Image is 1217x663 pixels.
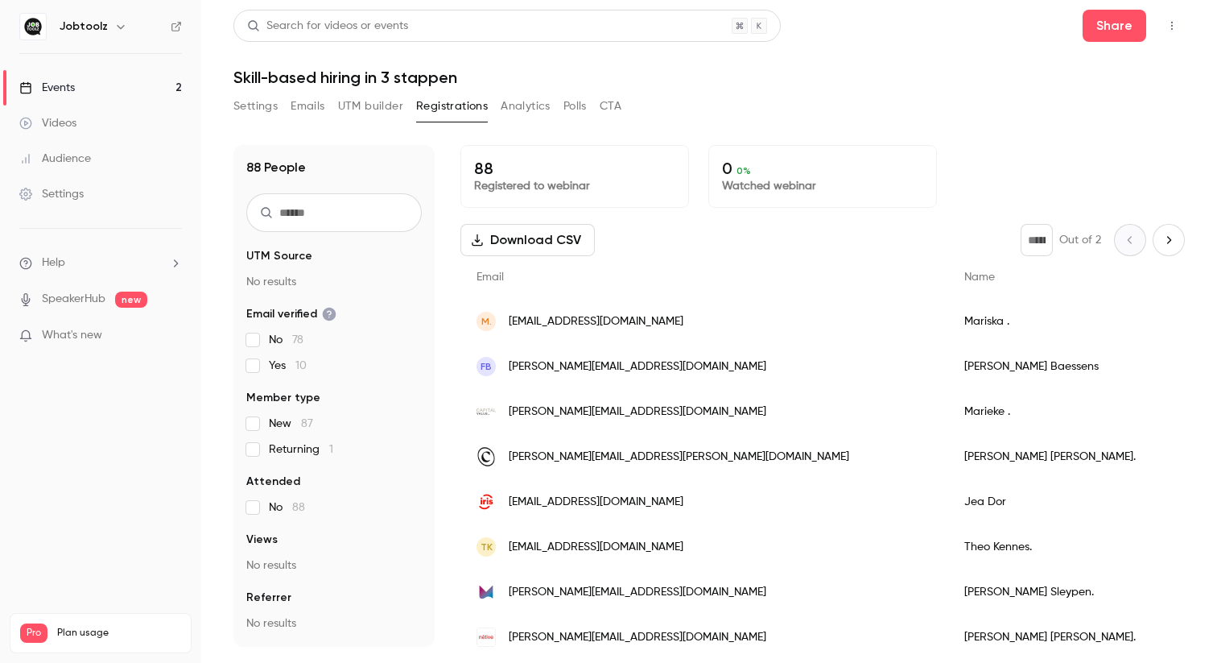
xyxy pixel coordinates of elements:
button: Settings [233,93,278,119]
h1: Skill-based hiring in 3 stappen [233,68,1185,87]
img: tab_keywords_by_traffic_grey.svg [160,93,173,106]
button: UTM builder [338,93,403,119]
p: No results [246,615,422,632]
span: 0 % [736,165,751,176]
span: 10 [295,360,307,371]
img: netive.nl [476,628,496,647]
span: Member type [246,390,320,406]
div: Settings [19,186,84,202]
span: [PERSON_NAME][EMAIL_ADDRESS][PERSON_NAME][DOMAIN_NAME] [509,449,849,466]
span: Pro [20,624,47,643]
button: Polls [563,93,587,119]
span: M. [481,314,492,329]
span: Views [246,532,278,548]
span: 87 [301,418,313,429]
span: New [269,416,313,432]
span: [EMAIL_ADDRESS][DOMAIN_NAME] [509,539,683,556]
p: Out of 2 [1059,232,1101,248]
button: Share [1083,10,1146,42]
span: What's new [42,327,102,344]
span: [EMAIL_ADDRESS][DOMAIN_NAME] [509,494,683,511]
img: iris.be [476,492,496,512]
span: [PERSON_NAME][EMAIL_ADDRESS][DOMAIN_NAME] [509,584,766,601]
img: website_grey.svg [26,42,39,55]
span: Name [964,271,995,283]
p: Registered to webinar [474,178,675,194]
button: CTA [600,93,621,119]
img: Jobtoolz [20,14,46,39]
span: [PERSON_NAME][EMAIL_ADDRESS][DOMAIN_NAME] [509,358,766,375]
img: cartelworks.be [476,447,496,466]
p: No results [246,274,422,290]
li: help-dropdown-opener [19,255,182,271]
span: No [269,332,303,348]
span: Help [42,255,65,271]
button: Registrations [416,93,488,119]
span: UTM Source [246,248,312,264]
span: Attended [246,474,300,490]
img: tab_domain_overview_orange.svg [43,93,56,106]
button: Emails [291,93,324,119]
a: SpeakerHub [42,291,105,308]
span: Plan usage [57,627,181,640]
span: 1 [329,444,333,455]
div: v 4.0.25 [45,26,79,39]
p: 0 [722,159,923,178]
p: No results [246,557,422,574]
p: 88 [474,159,675,178]
span: [PERSON_NAME][EMAIL_ADDRESS][DOMAIN_NAME] [509,404,766,421]
span: [EMAIL_ADDRESS][DOMAIN_NAME] [509,313,683,330]
div: Domain Overview [61,95,144,106]
p: Watched webinar [722,178,923,194]
div: Events [19,80,75,96]
span: new [115,292,147,308]
span: 88 [292,502,305,513]
span: Returning [269,441,333,458]
div: Videos [19,115,76,131]
button: Next page [1153,224,1185,256]
section: facet-groups [246,248,422,632]
span: Email [476,271,504,283]
span: 78 [292,334,303,346]
span: Yes [269,358,307,374]
span: FB [481,359,492,374]
span: Email verified [246,306,336,322]
button: Download CSV [460,224,595,256]
img: capitalvalue.nl [476,402,496,421]
img: maaseik.be [476,582,496,602]
img: logo_orange.svg [26,26,39,39]
h1: 88 People [246,158,306,177]
span: TK [481,540,493,554]
span: Referrer [246,590,291,606]
button: Analytics [501,93,551,119]
div: Domain: [DOMAIN_NAME] [42,42,177,55]
h6: Jobtoolz [60,19,108,35]
div: Keywords by Traffic [178,95,271,106]
span: [PERSON_NAME][EMAIL_ADDRESS][DOMAIN_NAME] [509,629,766,646]
div: Search for videos or events [247,18,408,35]
div: Audience [19,151,91,167]
span: No [269,499,305,516]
